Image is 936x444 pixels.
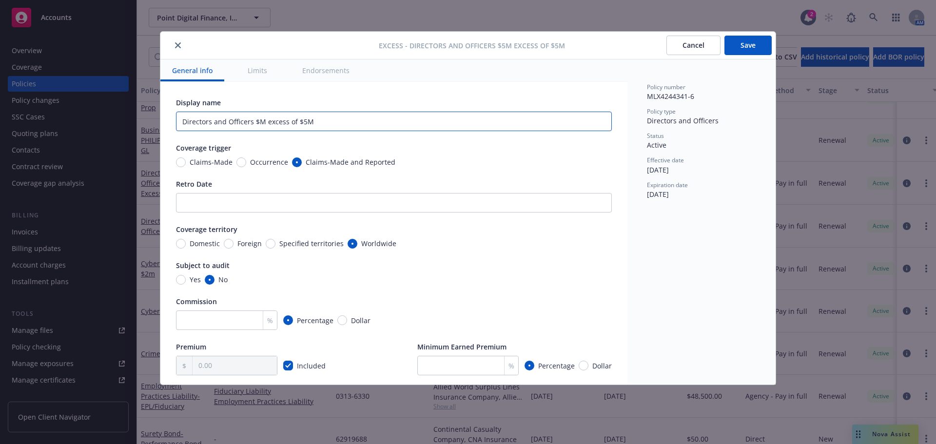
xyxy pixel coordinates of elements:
span: Percentage [538,361,575,371]
input: Dollar [579,361,588,370]
input: No [205,275,214,285]
span: Display name [176,98,221,107]
input: Worldwide [348,239,357,249]
span: Occurrence [250,157,288,167]
input: Dollar [337,315,347,325]
span: Foreign [237,238,262,249]
span: Specified territories [279,238,344,249]
button: Limits [236,59,279,81]
button: Endorsements [291,59,361,81]
span: Policy type [647,107,676,116]
input: Claims-Made [176,157,186,167]
span: Status [647,132,664,140]
span: Excess - Directors and Officers $5M excess of $5M [379,40,565,51]
input: Percentage [283,315,293,325]
input: Domestic [176,239,186,249]
span: Premium [176,342,206,351]
span: Claims-Made and Reported [306,157,395,167]
span: Retro Date [176,179,212,189]
input: 0.00 [193,356,277,375]
span: Effective date [647,156,684,164]
input: Occurrence [236,157,246,167]
span: % [508,361,514,371]
span: Percentage [297,315,333,326]
span: MLX4244341-6 [647,92,694,101]
span: Worldwide [361,238,396,249]
input: Claims-Made and Reported [292,157,302,167]
span: Domestic [190,238,220,249]
span: Coverage trigger [176,143,231,153]
span: Dollar [592,361,612,371]
input: Specified territories [266,239,275,249]
button: General info [160,59,224,81]
span: Dollar [351,315,370,326]
span: Subject to audit [176,261,230,270]
span: Yes [190,274,201,285]
input: Foreign [224,239,234,249]
input: Yes [176,275,186,285]
span: % [267,315,273,326]
span: No [218,274,228,285]
span: [DATE] [647,190,669,199]
span: Commission [176,297,217,306]
span: Minimum Earned Premium [417,342,507,351]
button: Save [724,36,772,55]
span: Claims-Made [190,157,233,167]
span: Included [297,361,326,370]
span: Expiration date [647,181,688,189]
span: [DATE] [647,165,669,174]
span: Directors and Officers [647,116,719,125]
button: Cancel [666,36,721,55]
span: Coverage territory [176,225,237,234]
input: Percentage [525,361,534,370]
span: Policy number [647,83,685,91]
button: close [172,39,184,51]
span: Active [647,140,666,150]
